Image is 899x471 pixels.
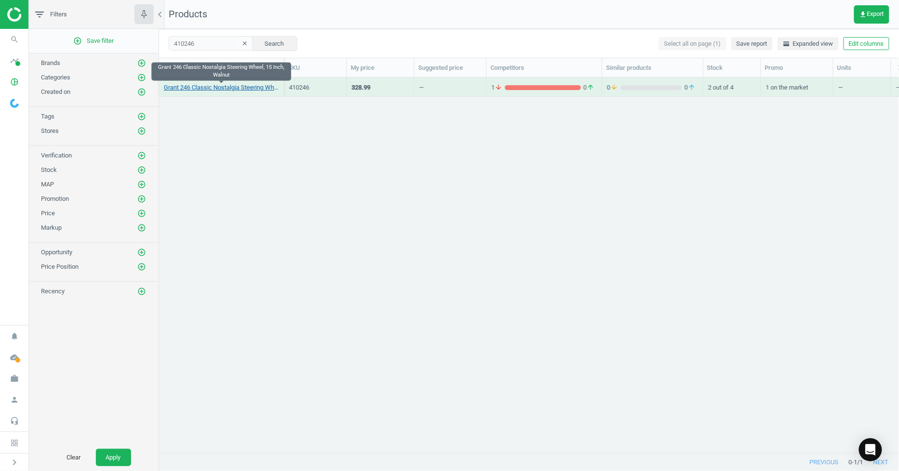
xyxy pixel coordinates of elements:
[5,369,24,388] i: work
[41,59,60,66] span: Brands
[137,194,146,204] button: add_circle_outline
[137,262,146,271] i: add_circle_outline
[137,126,146,136] button: add_circle_outline
[731,37,773,51] button: Save report
[800,454,849,471] button: previous
[2,456,26,469] button: chevron_right
[854,5,889,24] button: get_appExport
[9,457,20,468] i: chevron_right
[41,88,70,95] span: Created on
[252,36,297,51] button: Search
[863,454,899,471] button: next
[96,449,131,466] button: Apply
[490,64,598,72] div: Competitors
[5,30,24,49] i: search
[57,449,91,466] button: Clear
[29,31,159,51] button: add_circle_outlineSave filter
[10,99,19,108] img: wGWNvw8QSZomAAAAABJRU5ErkJggg==
[289,83,342,92] div: 410246
[5,391,24,409] i: person
[41,181,54,188] span: MAP
[137,73,146,82] button: add_circle_outline
[137,127,146,135] i: add_circle_outline
[849,458,858,467] span: 0 - 1
[41,127,59,134] span: Stores
[7,7,76,22] img: ajHJNr6hYgQAAAAASUVORK5CYII=
[352,83,370,92] div: 328.99
[137,262,146,272] button: add_circle_outline
[587,83,595,92] i: arrow_upward
[495,83,502,92] i: arrow_downward
[859,438,882,461] div: Open Intercom Messenger
[137,195,146,203] i: add_circle_outline
[137,88,146,96] i: add_circle_outline
[137,166,146,174] i: add_circle_outline
[137,223,146,233] button: add_circle_outline
[137,223,146,232] i: add_circle_outline
[74,37,82,45] i: add_circle_outline
[41,166,57,173] span: Stock
[137,59,146,67] i: add_circle_outline
[610,83,618,92] i: arrow_downward
[74,37,114,45] span: Save filter
[708,78,756,95] div: 2 out of 4
[5,52,24,70] i: timeline
[41,113,54,120] span: Tags
[765,64,829,72] div: Promo
[5,73,24,91] i: pie_chart_outlined
[682,83,698,92] span: 0
[858,458,863,467] span: / 1
[5,327,24,345] i: notifications
[137,287,146,296] button: add_circle_outline
[5,348,24,366] i: cloud_done
[5,412,24,430] i: headset_mic
[606,64,699,72] div: Similar products
[242,40,249,47] i: clear
[838,78,886,95] div: —
[169,36,253,51] input: SKU/Title search
[659,37,727,51] button: Select all on page (1)
[783,39,833,48] span: Expanded view
[418,64,482,72] div: Suggested price
[169,8,207,20] span: Products
[137,248,146,257] button: add_circle_outline
[41,209,55,217] span: Price
[859,11,867,18] i: get_app
[766,78,828,95] div: 1 on the market
[137,58,146,68] button: add_circle_outline
[581,83,597,92] span: 0
[41,152,72,159] span: Verification
[164,83,279,92] a: Grant 246 Classic Nostalgia Steering Wheel, 15 Inch, Walnut
[664,39,721,48] span: Select all on page (1)
[41,74,70,81] span: Categories
[34,9,45,20] i: filter_list
[778,37,839,51] button: horizontal_splitExpanded view
[688,83,696,92] i: arrow_upward
[238,37,252,51] button: clear
[737,39,767,48] span: Save report
[607,83,621,92] span: 0
[154,9,166,20] i: chevron_left
[41,263,79,270] span: Price Position
[151,62,291,80] div: Grant 246 Classic Nostalgia Steering Wheel, 15 Inch, Walnut
[41,249,72,256] span: Opportunity
[41,224,62,231] span: Markup
[137,165,146,175] button: add_circle_outline
[844,37,889,51] button: Edit columns
[707,64,757,72] div: Stock
[41,195,69,202] span: Promotion
[137,87,146,97] button: add_circle_outline
[419,83,424,95] div: —
[137,180,146,189] button: add_circle_outline
[137,209,146,218] i: add_circle_outline
[491,83,505,92] span: 1
[137,151,146,160] button: add_circle_outline
[137,112,146,121] button: add_circle_outline
[859,11,884,18] span: Export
